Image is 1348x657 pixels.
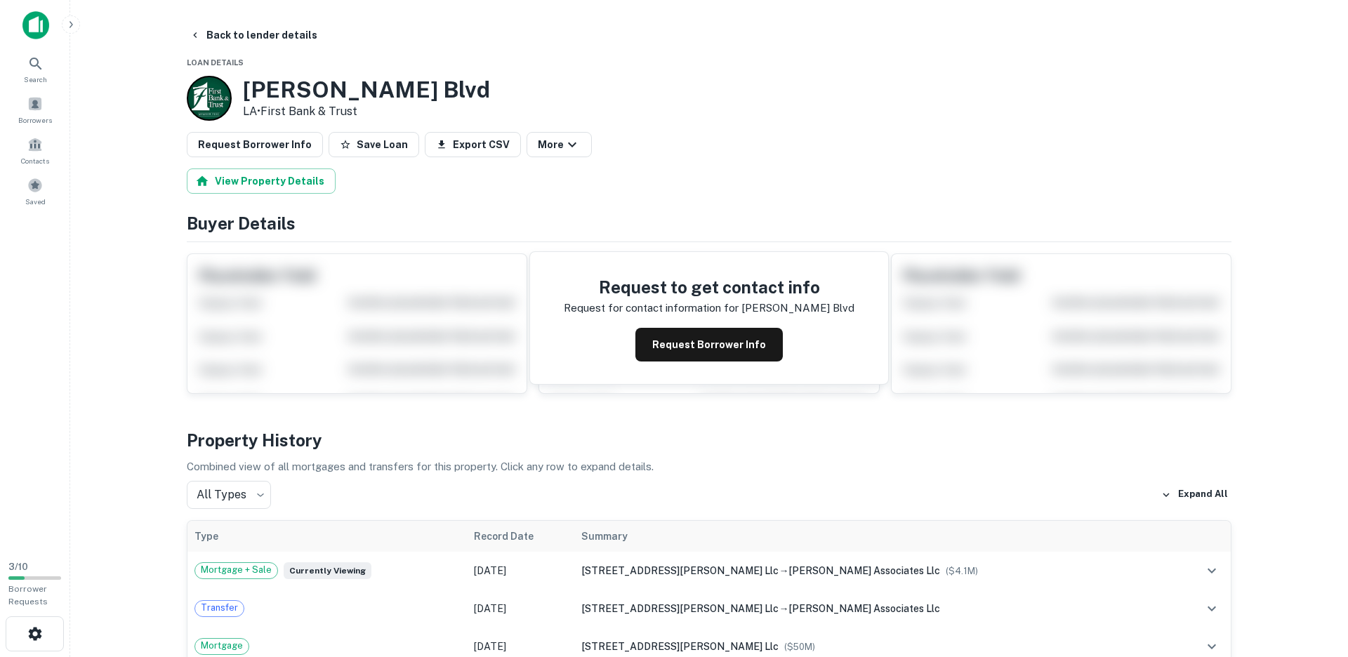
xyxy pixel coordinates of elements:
[1158,484,1231,505] button: Expand All
[187,458,1231,475] p: Combined view of all mortgages and transfers for this property. Click any row to expand details.
[581,603,779,614] span: [STREET_ADDRESS][PERSON_NAME] llc
[467,552,575,590] td: [DATE]
[635,328,783,361] button: Request Borrower Info
[1200,597,1224,620] button: expand row
[187,521,467,552] th: Type
[581,641,779,652] span: [STREET_ADDRESS][PERSON_NAME] llc
[741,300,854,317] p: [PERSON_NAME] blvd
[581,601,1168,616] div: →
[195,601,244,615] span: Transfer
[22,11,49,39] img: capitalize-icon.png
[467,590,575,628] td: [DATE]
[187,58,244,67] span: Loan Details
[467,521,575,552] th: Record Date
[1200,559,1224,583] button: expand row
[4,131,66,169] a: Contacts
[260,105,357,118] a: First Bank & Trust
[24,74,47,85] span: Search
[8,584,48,606] span: Borrower Requests
[946,566,978,576] span: ($ 4.1M )
[284,562,371,579] span: Currently viewing
[4,91,66,128] a: Borrowers
[187,481,271,509] div: All Types
[25,196,46,207] span: Saved
[788,603,940,614] span: [PERSON_NAME] associates llc
[243,77,490,103] h3: [PERSON_NAME] Blvd
[4,172,66,210] a: Saved
[184,22,323,48] button: Back to lender details
[195,563,277,577] span: Mortgage + Sale
[581,565,779,576] span: [STREET_ADDRESS][PERSON_NAME] llc
[784,642,815,652] span: ($ 50M )
[195,639,249,653] span: Mortgage
[8,562,28,572] span: 3 / 10
[425,132,521,157] button: Export CSV
[329,132,419,157] button: Save Loan
[187,132,323,157] button: Request Borrower Info
[564,274,854,300] h4: Request to get contact info
[187,211,1231,236] h4: Buyer Details
[581,563,1168,578] div: →
[527,132,592,157] button: More
[243,103,490,120] p: LA •
[18,114,52,126] span: Borrowers
[788,565,940,576] span: [PERSON_NAME] associates llc
[187,427,1231,453] h4: Property History
[187,168,336,194] button: View Property Details
[4,50,66,88] a: Search
[564,300,739,317] p: Request for contact information for
[21,155,49,166] span: Contacts
[574,521,1175,552] th: Summary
